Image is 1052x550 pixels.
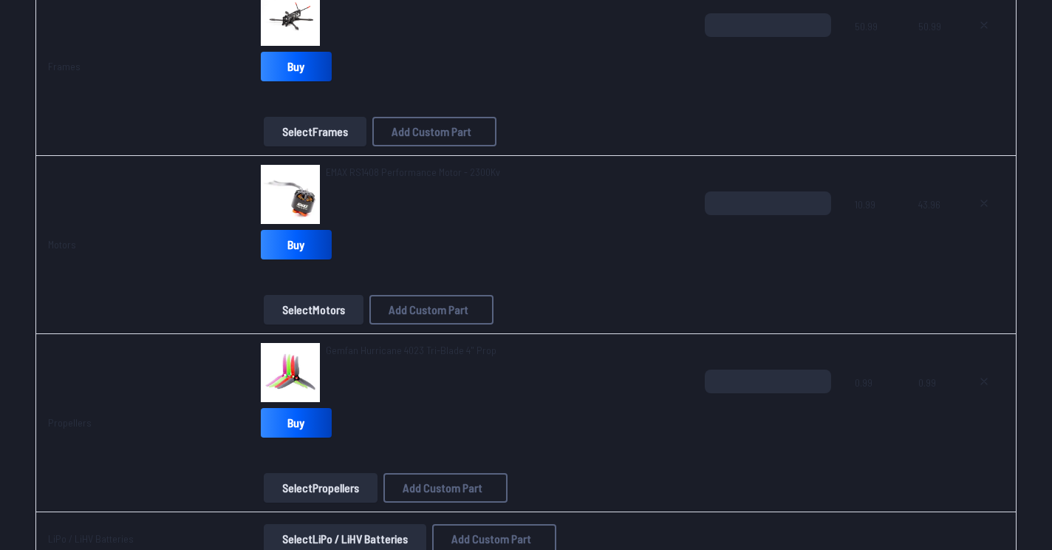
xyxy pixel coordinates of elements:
span: 10.99 [855,191,895,262]
span: 50.99 [918,13,942,84]
a: Propellers [48,416,92,429]
span: Add Custom Part [389,304,468,316]
span: Gemfan Hurricane 4023 Tri-Blade 4" Prop [326,344,496,356]
a: Buy [261,52,332,81]
a: EMAX RS1408 Performance Motor - 2300Kv [326,165,500,180]
span: 0.99 [918,370,942,441]
span: 0.99 [855,370,895,441]
a: SelectFrames [261,117,369,146]
img: image [261,165,320,224]
span: 50.99 [855,13,895,84]
button: SelectPropellers [264,473,378,503]
button: Add Custom Part [383,473,508,503]
a: Buy [261,230,332,259]
img: image [261,343,320,402]
span: 43.96 [918,191,942,262]
span: Add Custom Part [451,533,531,545]
button: Add Custom Part [369,295,493,325]
a: Frames [48,60,81,72]
button: SelectFrames [264,117,366,146]
a: Buy [261,408,332,438]
a: SelectPropellers [261,473,380,503]
span: Add Custom Part [403,482,482,494]
span: EMAX RS1408 Performance Motor - 2300Kv [326,166,500,178]
a: Motors [48,238,76,251]
button: Add Custom Part [372,117,496,146]
a: LiPo / LiHV Batteries [48,532,134,545]
a: SelectMotors [261,295,366,325]
button: SelectMotors [264,295,363,325]
a: Gemfan Hurricane 4023 Tri-Blade 4" Prop [326,343,496,358]
span: Add Custom Part [392,126,471,137]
